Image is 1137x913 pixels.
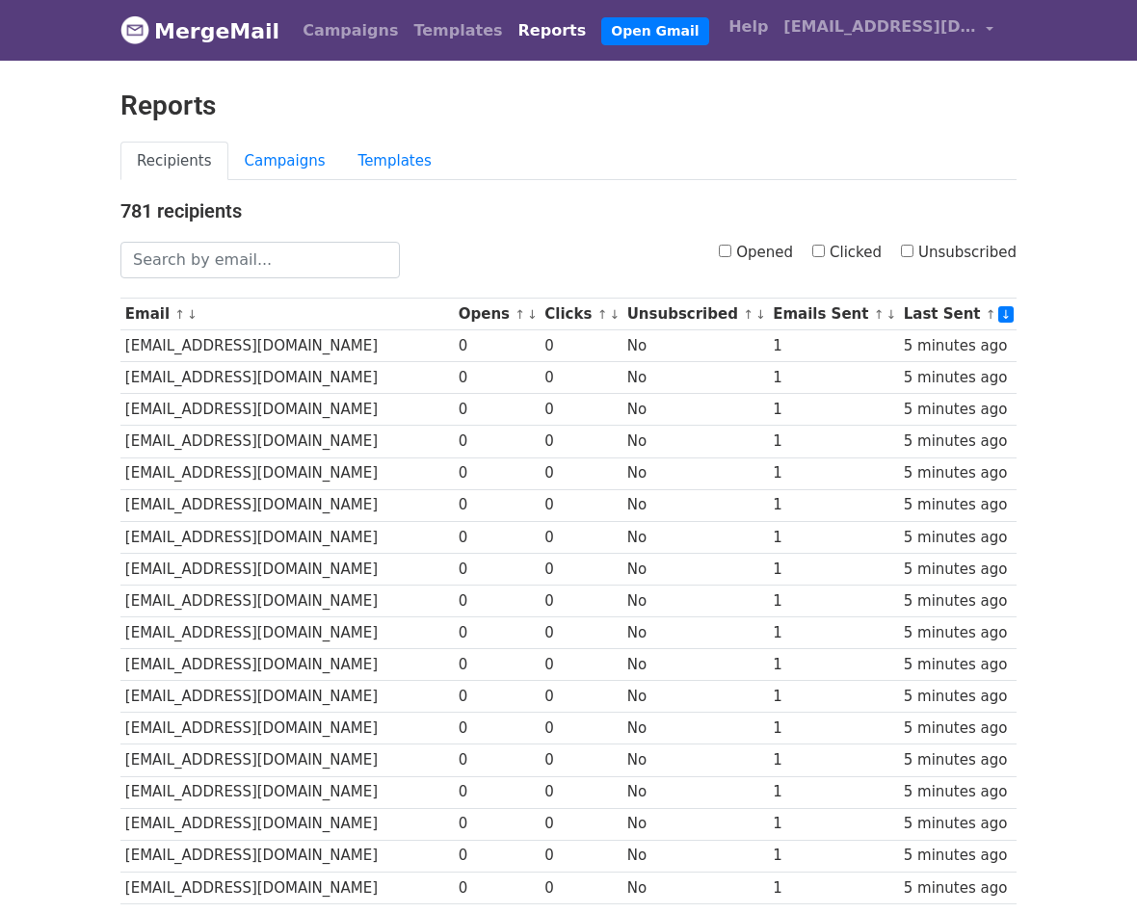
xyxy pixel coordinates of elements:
td: 5 minutes ago [899,776,1017,808]
th: Opens [454,299,541,330]
td: 0 [541,489,622,521]
td: [EMAIL_ADDRESS][DOMAIN_NAME] [120,617,454,649]
td: No [622,840,768,872]
td: [EMAIL_ADDRESS][DOMAIN_NAME] [120,872,454,903]
td: 5 minutes ago [899,394,1017,426]
td: 0 [541,776,622,808]
td: 0 [454,872,541,903]
a: ↓ [187,307,198,322]
td: [EMAIL_ADDRESS][DOMAIN_NAME] [120,362,454,394]
td: 0 [541,330,622,362]
th: Unsubscribed [622,299,768,330]
td: [EMAIL_ADDRESS][DOMAIN_NAME] [120,426,454,457]
td: No [622,744,768,776]
td: 5 minutes ago [899,585,1017,616]
a: Open Gmail [601,17,708,45]
a: ↑ [874,307,885,322]
label: Clicked [812,242,882,264]
td: 0 [541,649,622,681]
td: 1 [768,681,899,713]
td: 0 [454,744,541,776]
td: 0 [454,713,541,744]
td: [EMAIL_ADDRESS][DOMAIN_NAME] [120,808,454,840]
td: 0 [454,776,541,808]
td: [EMAIL_ADDRESS][DOMAIN_NAME] [120,330,454,362]
td: 5 minutes ago [899,362,1017,394]
td: 0 [541,808,622,840]
a: Reports [511,12,595,50]
h4: 781 recipients [120,199,1017,222]
a: Help [721,8,776,46]
td: 1 [768,489,899,521]
td: 1 [768,394,899,426]
td: 0 [454,681,541,713]
td: 0 [541,713,622,744]
td: 0 [454,330,541,362]
td: [EMAIL_ADDRESS][DOMAIN_NAME] [120,585,454,616]
label: Opened [719,242,793,264]
td: [EMAIL_ADDRESS][DOMAIN_NAME] [120,521,454,553]
td: 5 minutes ago [899,808,1017,840]
td: 0 [541,744,622,776]
a: Templates [406,12,510,50]
td: No [622,489,768,521]
th: Last Sent [899,299,1017,330]
td: No [622,521,768,553]
td: 1 [768,744,899,776]
td: 1 [768,713,899,744]
td: 0 [541,585,622,616]
td: No [622,808,768,840]
a: ↑ [597,307,608,322]
td: 1 [768,808,899,840]
td: 1 [768,776,899,808]
td: [EMAIL_ADDRESS][DOMAIN_NAME] [120,457,454,489]
a: ↑ [743,307,754,322]
a: ↓ [527,307,538,322]
td: 0 [454,394,541,426]
td: [EMAIL_ADDRESS][DOMAIN_NAME] [120,681,454,713]
td: 1 [768,585,899,616]
td: 0 [541,840,622,872]
td: 0 [454,489,541,521]
td: 0 [541,681,622,713]
td: No [622,681,768,713]
td: 5 minutes ago [899,744,1017,776]
th: Emails Sent [768,299,899,330]
td: No [622,872,768,903]
td: 5 minutes ago [899,840,1017,872]
td: [EMAIL_ADDRESS][DOMAIN_NAME] [120,713,454,744]
td: 5 minutes ago [899,521,1017,553]
td: [EMAIL_ADDRESS][DOMAIN_NAME] [120,840,454,872]
td: 5 minutes ago [899,713,1017,744]
td: No [622,617,768,649]
td: 0 [454,362,541,394]
td: [EMAIL_ADDRESS][DOMAIN_NAME] [120,489,454,521]
a: ↓ [755,307,766,322]
a: MergeMail [120,11,279,51]
label: Unsubscribed [901,242,1017,264]
td: 5 minutes ago [899,872,1017,903]
td: No [622,426,768,457]
td: No [622,394,768,426]
td: 0 [454,457,541,489]
td: 0 [454,840,541,872]
td: 0 [454,649,541,681]
td: 0 [541,457,622,489]
input: Clicked [812,245,825,257]
input: Opened [719,245,731,257]
th: Clicks [541,299,622,330]
td: 1 [768,840,899,872]
a: ↑ [515,307,525,322]
input: Search by email... [120,242,400,278]
td: 0 [541,521,622,553]
td: 0 [541,617,622,649]
td: 0 [541,394,622,426]
a: [EMAIL_ADDRESS][DOMAIN_NAME] [776,8,1001,53]
td: 0 [541,872,622,903]
td: No [622,649,768,681]
td: 0 [454,617,541,649]
td: 5 minutes ago [899,426,1017,457]
td: 1 [768,457,899,489]
a: Recipients [120,142,228,181]
td: 5 minutes ago [899,617,1017,649]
